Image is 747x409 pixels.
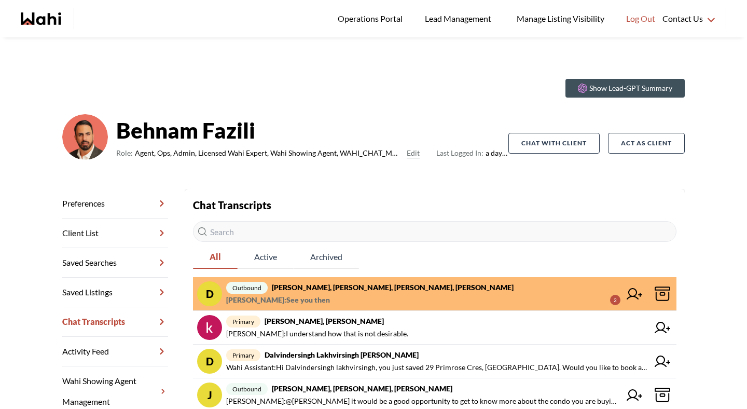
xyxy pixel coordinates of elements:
[407,147,420,159] button: Edit
[197,349,222,374] div: D
[425,12,495,25] span: Lead Management
[272,283,514,292] strong: [PERSON_NAME], [PERSON_NAME], [PERSON_NAME], [PERSON_NAME]
[238,246,294,269] button: Active
[62,219,168,248] a: Client List
[21,12,61,25] a: Wahi homepage
[265,350,419,359] strong: Dalvindersingh Lakhvirsingh [PERSON_NAME]
[294,246,359,269] button: Archived
[238,246,294,268] span: Active
[62,248,168,278] a: Saved Searches
[197,383,222,407] div: J
[226,349,260,361] span: primary
[508,133,600,154] button: Chat with client
[294,246,359,268] span: Archived
[193,345,676,378] a: DprimaryDalvindersingh Lakhvirsingh [PERSON_NAME]Wahi Assistant:Hi Dalvindersingh lakhvirsingh, y...
[193,199,271,211] strong: Chat Transcripts
[116,147,133,159] span: Role:
[226,316,260,328] span: primary
[62,337,168,366] a: Activity Feed
[265,317,384,325] strong: [PERSON_NAME], [PERSON_NAME]
[193,311,676,345] a: primary[PERSON_NAME], [PERSON_NAME][PERSON_NAME]:I understand how that is not desirable.
[514,12,607,25] span: Manage Listing Visibility
[62,114,108,160] img: cf9ae410c976398e.png
[197,315,222,340] img: chat avatar
[226,395,620,407] span: [PERSON_NAME] : @[PERSON_NAME] it would be a good opportunity to get to know more about the condo...
[338,12,406,25] span: Operations Portal
[626,12,655,25] span: Log Out
[226,383,268,395] span: outbound
[193,277,676,311] a: Doutbound[PERSON_NAME], [PERSON_NAME], [PERSON_NAME], [PERSON_NAME][PERSON_NAME]:See you then2
[589,83,672,93] p: Show Lead-GPT Summary
[436,147,508,159] span: a day ago
[226,361,648,374] span: Wahi Assistant : Hi Dalvindersingh lakhvirsingh, you just saved 29 Primrose Cres, [GEOGRAPHIC_DAT...
[193,246,238,269] button: All
[226,282,268,294] span: outbound
[226,294,330,306] span: [PERSON_NAME] : See you then
[565,79,685,98] button: Show Lead-GPT Summary
[610,295,620,305] div: 2
[197,281,222,306] div: D
[608,133,685,154] button: Act as Client
[436,148,483,157] span: Last Logged In:
[226,328,408,340] span: [PERSON_NAME] : I understand how that is not desirable.
[193,221,676,242] input: Search
[135,147,403,159] span: Agent, Ops, Admin, Licensed Wahi Expert, Wahi Showing Agent, WAHI_CHAT_MODERATOR
[272,384,452,393] strong: [PERSON_NAME], [PERSON_NAME], [PERSON_NAME]
[193,246,238,268] span: All
[116,115,508,146] strong: Behnam Fazili
[62,189,168,219] a: Preferences
[62,278,168,307] a: Saved Listings
[62,307,168,337] a: Chat Transcripts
